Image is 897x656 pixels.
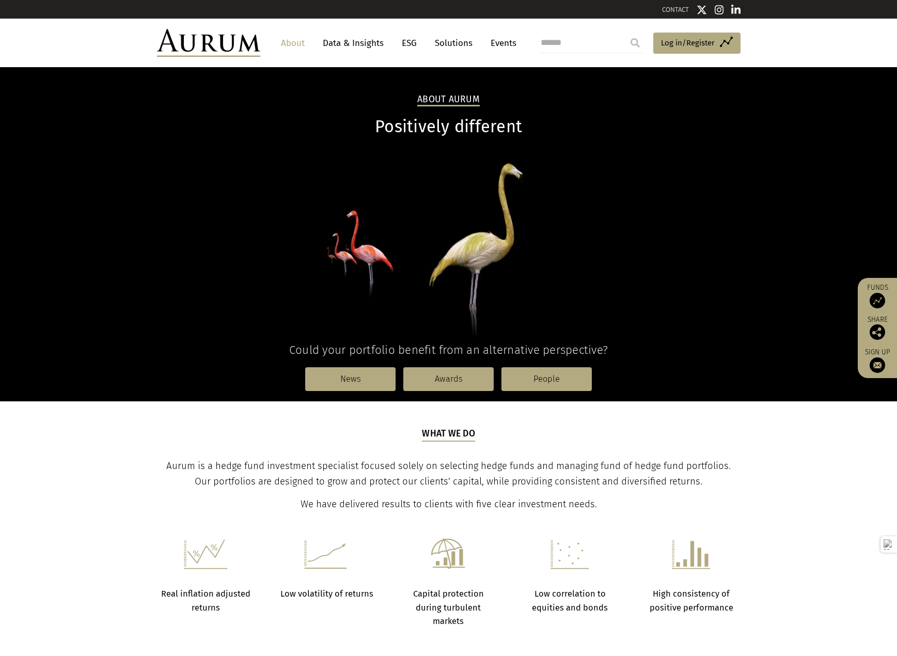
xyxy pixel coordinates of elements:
img: Instagram icon [715,5,724,15]
a: CONTACT [662,6,689,13]
a: About [276,34,310,53]
a: People [501,367,592,391]
input: Submit [625,33,646,53]
h5: What we do [422,427,475,442]
img: Sign up to our newsletter [870,357,885,373]
a: Data & Insights [318,34,389,53]
img: Twitter icon [697,5,707,15]
div: Share [863,316,892,340]
strong: Real inflation adjusted returns [161,589,250,612]
h2: About Aurum [417,94,480,106]
strong: Low correlation to equities and bonds [532,589,608,612]
img: Access Funds [870,293,885,308]
span: Log in/Register [661,37,715,49]
h4: Could your portfolio benefit from an alternative perspective? [157,343,741,357]
a: Log in/Register [653,33,741,54]
a: Solutions [430,34,478,53]
strong: High consistency of positive performance [650,589,733,612]
a: Events [485,34,516,53]
img: Aurum [157,29,260,57]
img: Linkedin icon [731,5,741,15]
h1: Positively different [157,117,741,137]
strong: Low volatility of returns [280,589,373,599]
a: ESG [397,34,422,53]
img: Share this post [870,324,885,340]
a: Sign up [863,348,892,373]
a: Awards [403,367,494,391]
a: News [305,367,396,391]
a: Funds [863,283,892,308]
span: Aurum is a hedge fund investment specialist focused solely on selecting hedge funds and managing ... [166,460,731,487]
strong: Capital protection during turbulent markets [413,589,484,626]
span: We have delivered results to clients with five clear investment needs. [301,498,597,510]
